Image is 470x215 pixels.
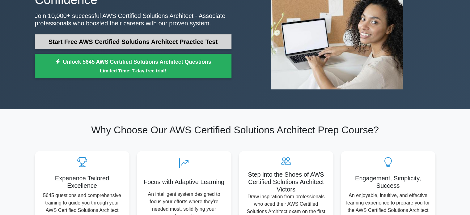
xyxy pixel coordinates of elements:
h5: Step into the Shoes of AWS Certified Solutions Architect Victors [244,171,328,193]
h5: Focus with Adaptive Learning [142,178,227,186]
h2: Why Choose Our AWS Certified Solutions Architect Prep Course? [35,124,435,136]
h5: Engagement, Simplicity, Success [346,174,430,189]
a: Unlock 5645 AWS Certified Solutions Architect QuestionsLimited Time: 7-day free trial! [35,54,231,79]
a: Start Free AWS Certified Solutions Architect Practice Test [35,34,231,49]
p: Join 10,000+ successful AWS Certified Solutions Architect - Associate professionals who boosted t... [35,12,231,27]
small: Limited Time: 7-day free trial! [43,67,224,74]
h5: Experience Tailored Excellence [40,174,125,189]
